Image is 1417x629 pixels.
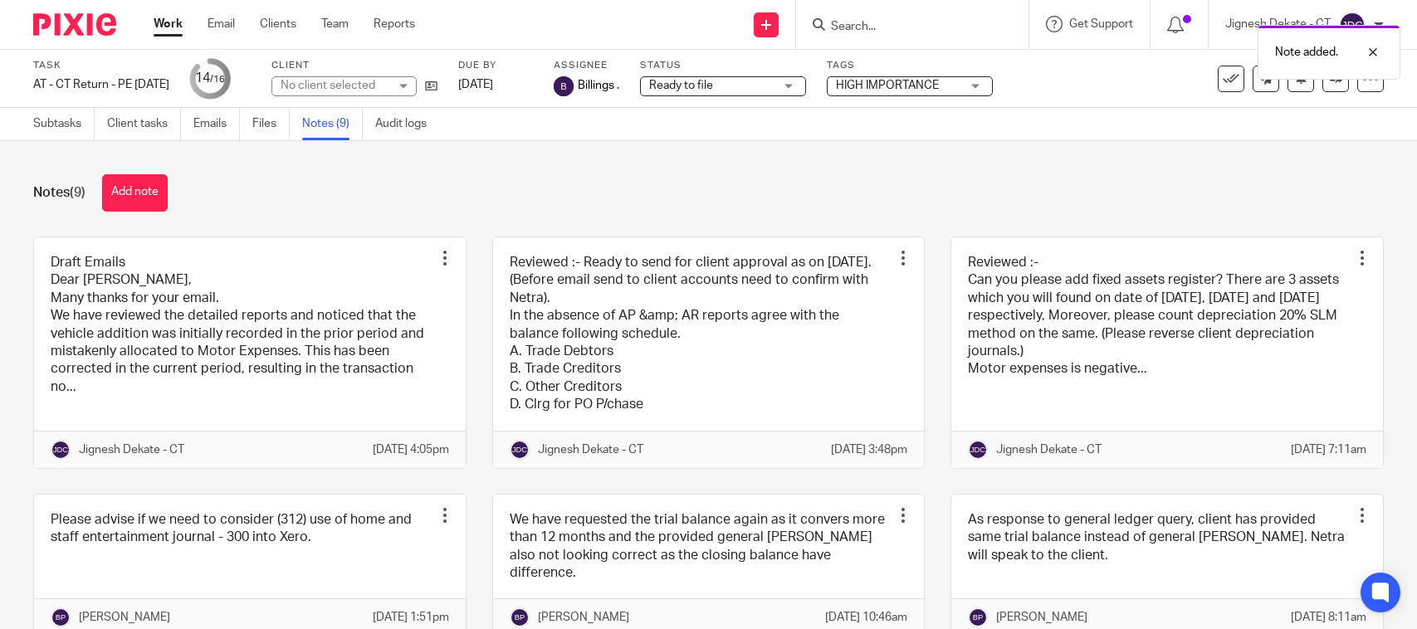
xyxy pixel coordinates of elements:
[578,77,619,94] span: Billings .
[107,108,181,140] a: Client tasks
[321,16,349,32] a: Team
[1291,441,1366,458] p: [DATE] 7:11am
[1339,12,1366,38] img: svg%3E
[33,184,86,202] h1: Notes
[375,108,439,140] a: Audit logs
[33,76,169,93] div: AT - CT Return - PE 31-12-2024
[51,607,71,627] img: svg%3E
[458,79,493,90] span: [DATE]
[260,16,296,32] a: Clients
[281,77,388,94] div: No client selected
[831,441,907,458] p: [DATE] 3:48pm
[79,441,184,458] p: Jignesh Dekate - CT
[649,80,713,91] span: Ready to file
[968,607,988,627] img: svg%3E
[33,59,169,72] label: Task
[193,108,240,140] a: Emails
[996,441,1102,458] p: Jignesh Dekate - CT
[373,441,449,458] p: [DATE] 4:05pm
[1275,44,1338,61] p: Note added.
[102,174,168,212] button: Add note
[640,59,806,72] label: Status
[825,609,907,626] p: [DATE] 10:46am
[458,59,533,72] label: Due by
[996,609,1087,626] p: [PERSON_NAME]
[968,440,988,460] img: svg%3E
[208,16,235,32] a: Email
[51,440,71,460] img: svg%3E
[154,16,183,32] a: Work
[373,609,449,626] p: [DATE] 1:51pm
[33,108,95,140] a: Subtasks
[210,75,225,84] small: /16
[374,16,415,32] a: Reports
[510,440,530,460] img: svg%3E
[538,441,643,458] p: Jignesh Dekate - CT
[70,186,86,199] span: (9)
[554,59,619,72] label: Assignee
[33,76,169,93] div: AT - CT Return - PE [DATE]
[195,69,225,88] div: 14
[302,108,363,140] a: Notes (9)
[1291,609,1366,626] p: [DATE] 8:11am
[79,609,170,626] p: [PERSON_NAME]
[836,80,939,91] span: HIGH IMPORTANCE
[538,609,629,626] p: [PERSON_NAME]
[33,13,116,36] img: Pixie
[510,607,530,627] img: svg%3E
[554,76,574,96] img: svg%3E
[271,59,437,72] label: Client
[252,108,290,140] a: Files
